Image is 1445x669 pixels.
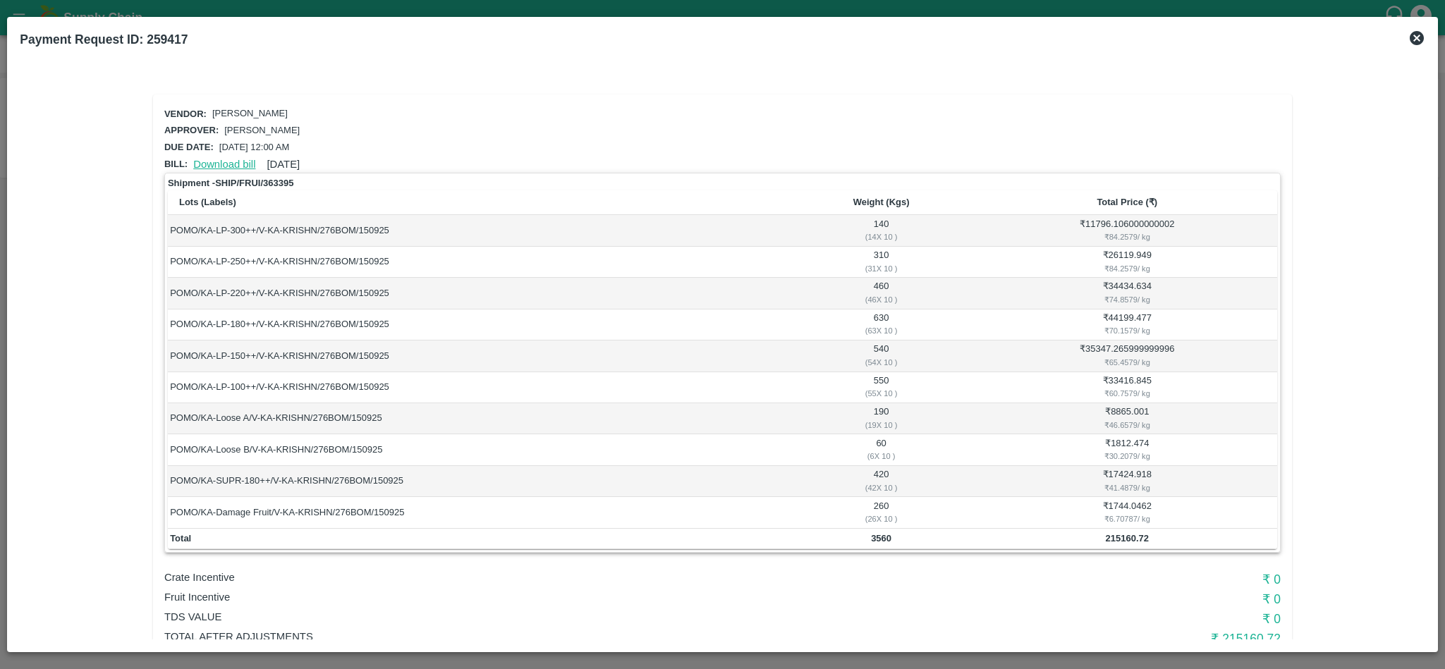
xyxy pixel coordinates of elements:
[980,513,1275,525] div: ₹ 6.70787 / kg
[786,215,977,246] td: 140
[977,434,1278,465] td: ₹ 1812.474
[786,278,977,309] td: 460
[168,434,786,465] td: POMO/KA-Loose B/V-KA-KRISHN/276BOM/150925
[977,403,1278,434] td: ₹ 8865.001
[980,387,1275,400] div: ₹ 60.7579 / kg
[168,372,786,403] td: POMO/KA-LP-100++/V-KA-KRISHN/276BOM/150925
[168,215,786,246] td: POMO/KA-LP-300++/V-KA-KRISHN/276BOM/150925
[193,159,255,170] a: Download bill
[788,262,975,275] div: ( 31 X 10 )
[164,570,908,585] p: Crate Incentive
[168,403,786,434] td: POMO/KA-Loose A/V-KA-KRISHN/276BOM/150925
[980,419,1275,431] div: ₹ 46.6579 / kg
[788,387,975,400] div: ( 55 X 10 )
[219,141,289,154] p: [DATE] 12:00 AM
[788,419,975,431] div: ( 19 X 10 )
[788,231,975,243] div: ( 14 X 10 )
[164,629,908,644] p: Total After adjustments
[164,589,908,605] p: Fruit Incentive
[786,340,977,372] td: 540
[980,262,1275,275] div: ₹ 84.2579 / kg
[164,142,214,152] span: Due date:
[267,159,300,170] span: [DATE]
[786,403,977,434] td: 190
[788,450,975,462] div: ( 6 X 10 )
[788,481,975,494] div: ( 42 X 10 )
[168,278,786,309] td: POMO/KA-LP-220++/V-KA-KRISHN/276BOM/150925
[1097,197,1157,207] b: Total Price (₹)
[179,197,236,207] b: Lots (Labels)
[980,481,1275,494] div: ₹ 41.4879 / kg
[908,629,1281,649] h6: ₹ 215160.72
[786,466,977,497] td: 420
[980,324,1275,337] div: ₹ 70.1579 / kg
[786,434,977,465] td: 60
[164,609,908,625] p: TDS VALUE
[1106,533,1149,544] b: 215160.72
[853,197,910,207] b: Weight (Kgs)
[977,309,1278,340] td: ₹ 44199.477
[170,533,191,544] b: Total
[164,109,207,119] span: Vendor:
[212,107,288,121] p: [PERSON_NAME]
[977,497,1278,528] td: ₹ 1744.0462
[977,466,1278,497] td: ₹ 17424.918
[20,32,188,47] b: Payment Request ID: 259417
[224,124,300,137] p: [PERSON_NAME]
[977,247,1278,278] td: ₹ 26119.949
[977,278,1278,309] td: ₹ 34434.634
[788,293,975,306] div: ( 46 X 10 )
[168,176,293,190] strong: Shipment - SHIP/FRUI/363395
[788,324,975,337] div: ( 63 X 10 )
[980,356,1275,369] div: ₹ 65.4579 / kg
[977,215,1278,246] td: ₹ 11796.106000000002
[786,309,977,340] td: 630
[168,247,786,278] td: POMO/KA-LP-250++/V-KA-KRISHN/276BOM/150925
[871,533,891,544] b: 3560
[168,340,786,372] td: POMO/KA-LP-150++/V-KA-KRISHN/276BOM/150925
[788,513,975,525] div: ( 26 X 10 )
[168,497,786,528] td: POMO/KA-Damage Fruit/V-KA-KRISHN/276BOM/150925
[908,570,1281,589] h6: ₹ 0
[977,340,1278,372] td: ₹ 35347.265999999996
[908,609,1281,629] h6: ₹ 0
[786,372,977,403] td: 550
[980,450,1275,462] div: ₹ 30.2079 / kg
[168,309,786,340] td: POMO/KA-LP-180++/V-KA-KRISHN/276BOM/150925
[786,247,977,278] td: 310
[977,372,1278,403] td: ₹ 33416.845
[788,356,975,369] div: ( 54 X 10 )
[164,125,219,135] span: Approver:
[164,159,188,169] span: Bill:
[980,293,1275,306] div: ₹ 74.8579 / kg
[980,231,1275,243] div: ₹ 84.2579 / kg
[168,466,786,497] td: POMO/KA-SUPR-180++/V-KA-KRISHN/276BOM/150925
[786,497,977,528] td: 260
[908,589,1281,609] h6: ₹ 0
